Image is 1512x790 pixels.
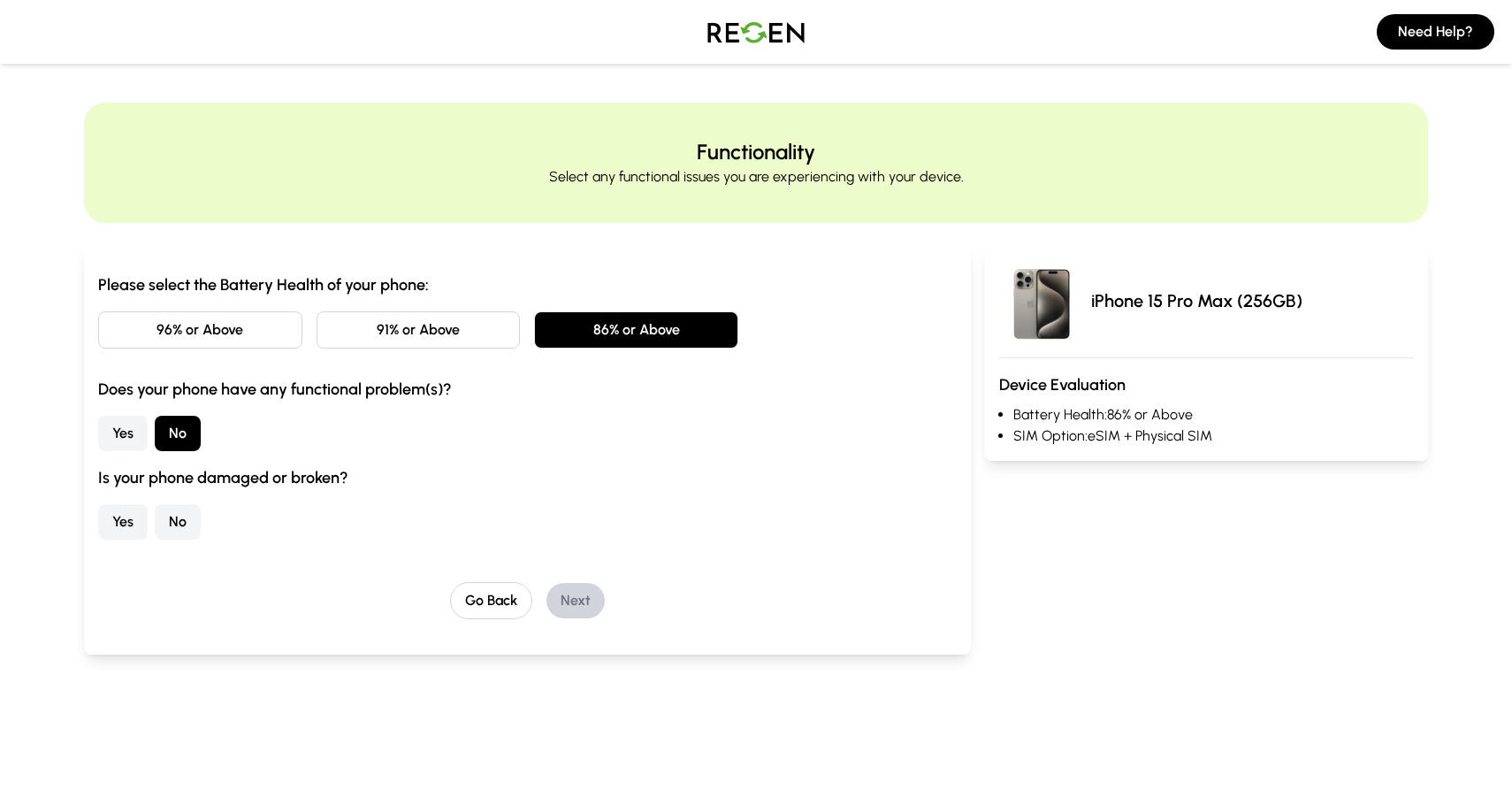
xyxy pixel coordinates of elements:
button: 96% or Above [98,311,302,349]
button: Yes [98,504,148,540]
img: iPhone 15 Pro Max [999,258,1084,343]
button: No [155,416,201,451]
h3: Is your phone damaged or broken? [98,465,957,490]
img: Logo [694,7,818,57]
p: Select any functional issues you are experiencing with your device. [549,166,964,188]
h3: Does your phone have any functional problem(s)? [98,377,957,402]
button: Yes [98,416,148,451]
button: No [155,504,201,540]
button: 86% or Above [534,311,738,349]
button: Next [546,583,605,618]
li: Battery Health: 86% or Above [1013,404,1414,426]
h3: Please select the Battery Health of your phone: [98,272,957,297]
button: Go Back [450,582,532,619]
h3: Device Evaluation [999,372,1414,397]
button: 91% or Above [317,311,521,349]
h2: Functionality [697,138,815,166]
button: Need Help? [1377,14,1494,50]
li: SIM Option: eSIM + Physical SIM [1013,426,1414,447]
p: iPhone 15 Pro Max (256GB) [1091,288,1302,313]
